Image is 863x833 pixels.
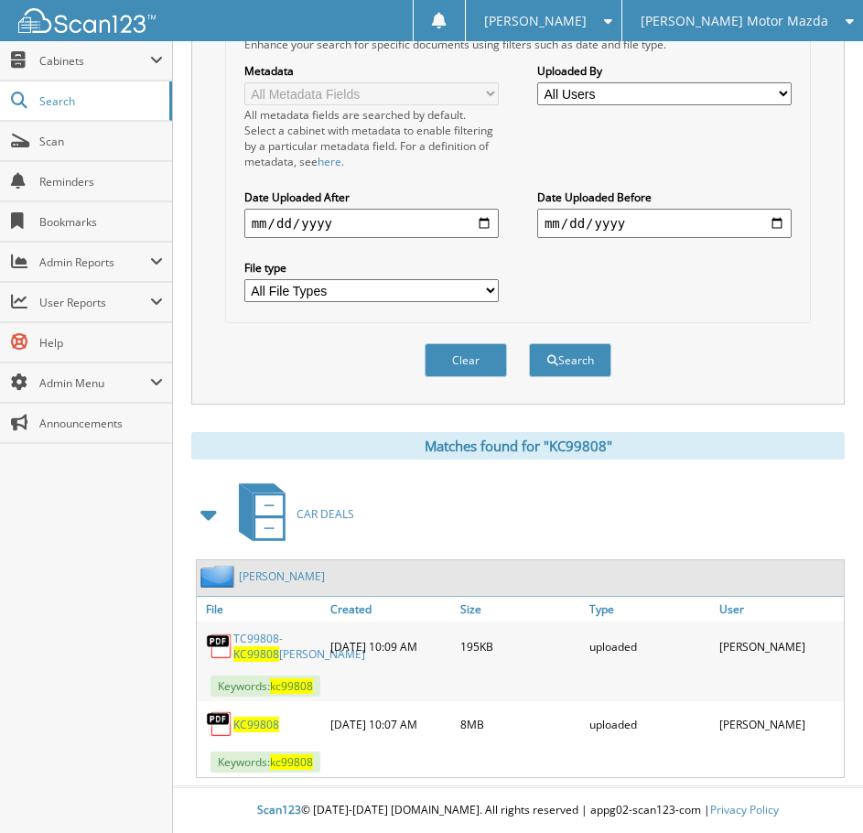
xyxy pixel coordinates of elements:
div: Matches found for "KC99808" [191,432,845,460]
img: scan123-logo-white.svg [18,8,156,33]
span: CAR DEALS [297,506,354,522]
a: Type [585,597,714,622]
div: [PERSON_NAME] [715,626,844,666]
span: [PERSON_NAME] [484,16,587,27]
img: folder2.png [200,565,239,588]
img: PDF.png [206,710,233,738]
a: [PERSON_NAME] [239,568,325,584]
span: Announcements [39,416,163,431]
div: [DATE] 10:09 AM [326,626,455,666]
a: here [318,154,341,169]
a: User [715,597,844,622]
span: kc99808 [270,678,313,694]
span: Bookmarks [39,214,163,230]
input: start [244,209,499,238]
span: Scan123 [257,802,301,817]
img: PDF.png [206,633,233,660]
span: Reminders [39,174,163,189]
span: kc99808 [270,754,313,770]
div: 195KB [456,626,585,666]
span: Help [39,335,163,351]
a: Created [326,597,455,622]
span: Keywords: [210,752,320,773]
div: Enhance your search for specific documents using filters such as date and file type. [235,37,802,52]
label: Date Uploaded After [244,189,499,205]
label: Metadata [244,63,499,79]
div: © [DATE]-[DATE] [DOMAIN_NAME]. All rights reserved | appg02-scan123-com | [173,788,863,833]
span: KC99808 [233,646,279,662]
iframe: Chat Widget [771,745,863,833]
label: File type [244,260,499,276]
div: 8MB [456,706,585,742]
span: Admin Menu [39,375,150,391]
a: TC99808-KC99808[PERSON_NAME] [233,631,365,662]
button: Clear [425,343,507,377]
span: User Reports [39,295,150,310]
span: Keywords: [210,676,320,697]
span: Admin Reports [39,254,150,270]
a: Privacy Policy [710,802,779,817]
div: uploaded [585,706,714,742]
div: uploaded [585,626,714,666]
label: Date Uploaded Before [537,189,792,205]
button: Search [529,343,611,377]
a: KC99808 [233,717,279,732]
span: Scan [39,134,163,149]
span: Cabinets [39,53,150,69]
div: All metadata fields are searched by default. Select a cabinet with metadata to enable filtering b... [244,107,499,169]
a: Size [456,597,585,622]
span: [PERSON_NAME] Motor Mazda [641,16,828,27]
div: [DATE] 10:07 AM [326,706,455,742]
span: Search [39,93,160,109]
div: [PERSON_NAME] [715,706,844,742]
a: File [197,597,326,622]
a: CAR DEALS [228,478,354,550]
input: end [537,209,792,238]
label: Uploaded By [537,63,792,79]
